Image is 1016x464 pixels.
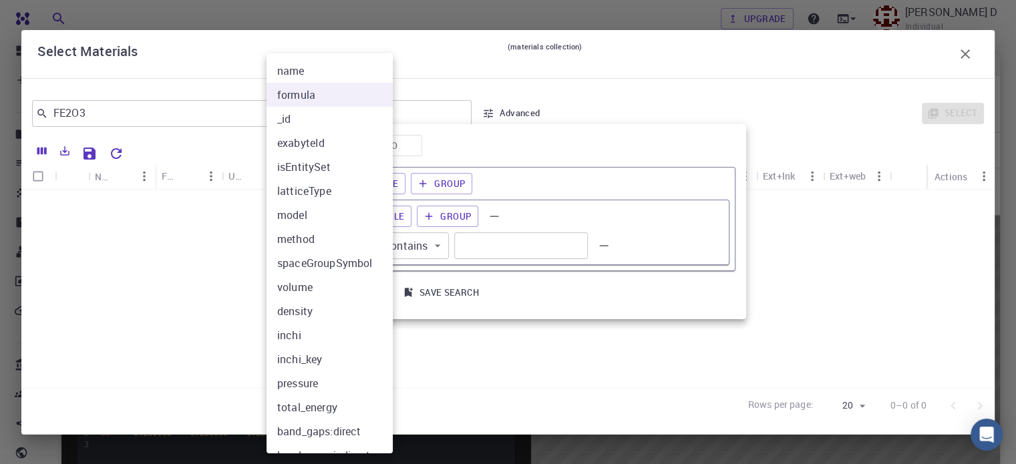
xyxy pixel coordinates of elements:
[267,179,403,203] li: latticeType
[267,203,403,227] li: model
[267,419,403,443] li: band_gaps:direct
[267,59,403,83] li: name
[971,419,1003,451] div: Open Intercom Messenger
[267,299,403,323] li: density
[267,227,403,251] li: method
[267,107,403,131] li: _id
[267,275,403,299] li: volume
[267,395,403,419] li: total_energy
[267,131,403,155] li: exabyteId
[267,347,403,371] li: inchi_key
[267,371,403,395] li: pressure
[27,9,75,21] span: Support
[267,155,403,179] li: isEntitySet
[267,323,403,347] li: inchi
[267,83,403,107] li: formula
[267,251,403,275] li: spaceGroupSymbol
